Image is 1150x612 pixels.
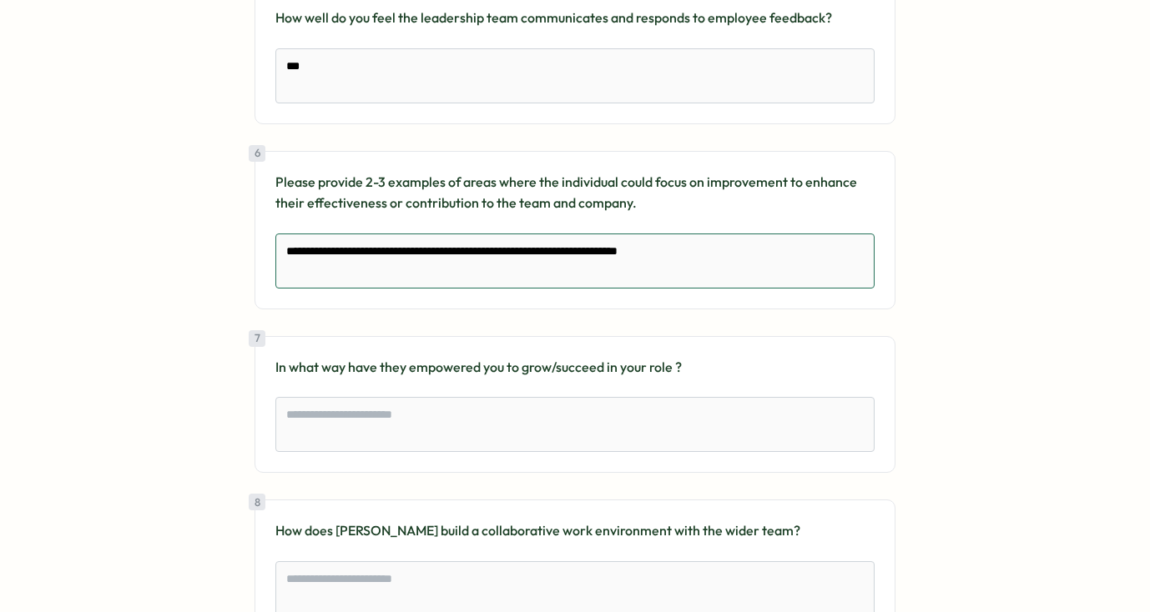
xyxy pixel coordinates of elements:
[249,330,265,347] div: 7
[249,145,265,162] div: 6
[275,8,875,28] p: How well do you feel the leadership team communicates and responds to employee feedback?
[249,494,265,510] div: 8
[275,520,875,541] p: How does [PERSON_NAME] build a collaborative work environment with the wider team?
[275,357,875,378] p: In what way have they empowered you to grow/succeed in your role ?
[275,172,875,213] p: Please provide 2-3 examples of areas where the individual could focus on improvement to enhance t...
